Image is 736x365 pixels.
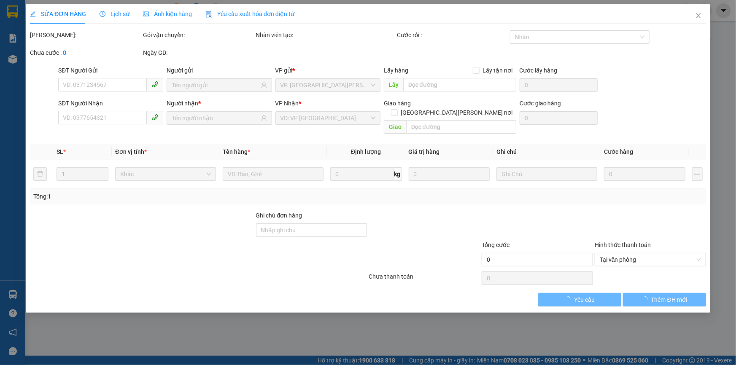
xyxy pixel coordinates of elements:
[58,66,163,75] div: SĐT Người Gửi
[520,100,561,107] label: Cước giao hàng
[57,148,63,155] span: SL
[256,30,396,40] div: Nhân viên tạo:
[120,168,211,180] span: Khác
[172,113,259,123] input: Tên người nhận
[143,11,149,17] span: picture
[493,144,601,160] th: Ghi chú
[167,66,272,75] div: Người gửi
[351,148,381,155] span: Định lượng
[256,212,302,219] label: Ghi chú đơn hàng
[604,148,633,155] span: Cước hàng
[63,49,66,56] b: 0
[58,99,163,108] div: SĐT Người Nhận
[384,78,403,91] span: Lấy
[256,223,367,237] input: Ghi chú đơn hàng
[397,30,508,40] div: Cước rồi :
[261,82,267,88] span: user
[394,167,402,181] span: kg
[482,242,510,248] span: Tổng cước
[261,115,267,121] span: user
[642,296,651,302] span: loading
[496,167,597,181] input: Ghi Chú
[205,11,294,17] span: Yêu cầu xuất hóa đơn điện tử
[595,242,651,248] label: Hình thức thanh toán
[520,78,598,92] input: Cước lấy hàng
[403,78,516,91] input: Dọc đường
[30,48,141,57] div: Chưa cước :
[409,148,440,155] span: Giá trị hàng
[604,167,685,181] input: 0
[205,11,212,18] img: icon
[100,11,105,17] span: clock-circle
[151,114,158,121] span: phone
[30,11,36,17] span: edit
[600,253,701,266] span: Tại văn phòng
[172,81,259,90] input: Tên người gửi
[143,48,254,57] div: Ngày GD:
[275,100,299,107] span: VP Nhận
[143,30,254,40] div: Gói vận chuyển:
[33,167,47,181] button: delete
[384,100,411,107] span: Giao hàng
[384,67,408,74] span: Lấy hàng
[143,11,192,17] span: Ảnh kiện hàng
[398,108,516,117] span: [GEOGRAPHIC_DATA][PERSON_NAME] nơi
[280,79,375,91] span: VP. Đồng Phước
[406,120,516,134] input: Dọc đường
[167,99,272,108] div: Người nhận
[100,11,129,17] span: Lịch sử
[538,293,621,306] button: Yêu cầu
[695,12,702,19] span: close
[223,148,250,155] span: Tên hàng
[151,81,158,88] span: phone
[115,148,147,155] span: Đơn vị tính
[623,293,706,306] button: Thêm ĐH mới
[651,295,687,304] span: Thêm ĐH mới
[384,120,406,134] span: Giao
[520,111,598,125] input: Cước giao hàng
[574,295,595,304] span: Yêu cầu
[223,167,324,181] input: VD: Bàn, Ghế
[409,167,490,181] input: 0
[687,4,710,28] button: Close
[480,66,516,75] span: Lấy tận nơi
[368,272,481,287] div: Chưa thanh toán
[565,296,574,302] span: loading
[275,66,380,75] div: VP gửi
[520,67,558,74] label: Cước lấy hàng
[30,11,86,17] span: SỬA ĐƠN HÀNG
[30,30,141,40] div: [PERSON_NAME]:
[692,167,703,181] button: plus
[33,192,284,201] div: Tổng: 1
